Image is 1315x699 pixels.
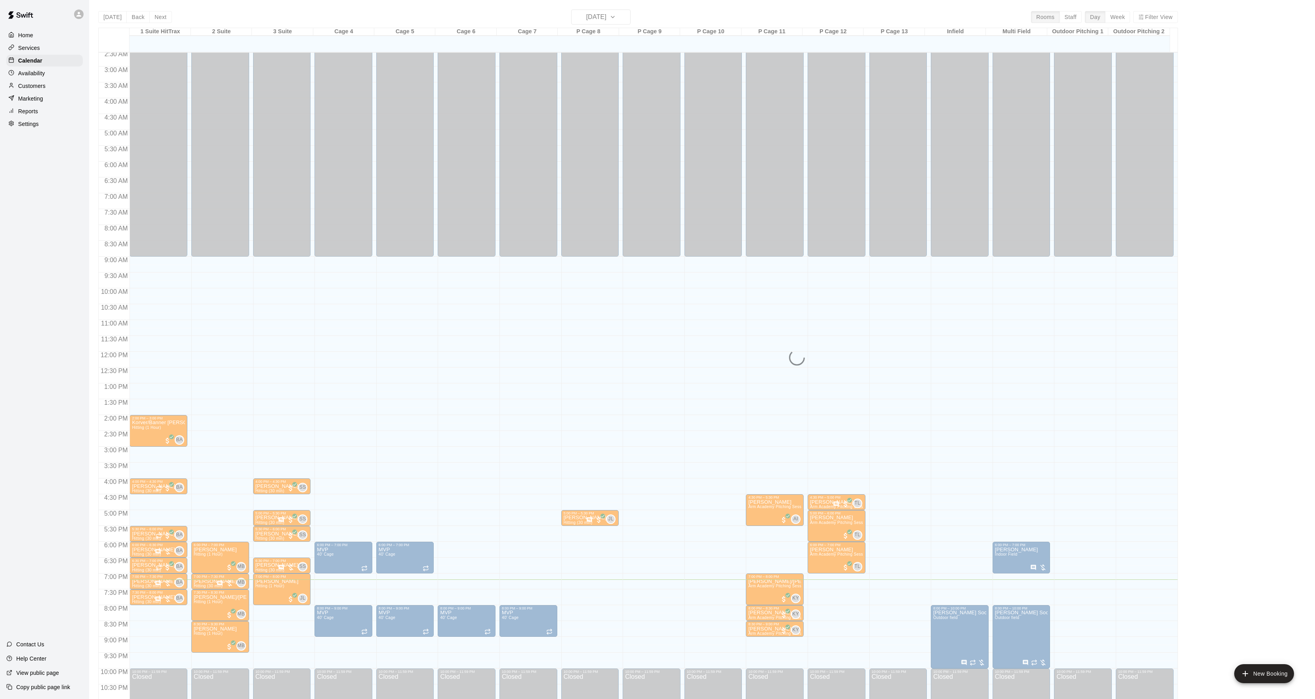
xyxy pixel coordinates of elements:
[314,542,372,573] div: 6:00 PM – 7:00 PM: MVP
[155,549,161,555] svg: Has notes
[130,573,187,589] div: 7:00 PM – 7:30 PM: Hitting (30 min)
[155,580,161,587] svg: Has notes
[237,563,245,571] span: MB
[255,489,284,493] span: Hitting (30 min)
[810,520,902,525] span: Arm Academy Pitching Session 1 Hour - Pitching
[132,416,185,420] div: 2:00 PM – 3:00 PM
[925,28,986,36] div: Infield
[132,543,185,547] div: 6:00 PM – 6:30 PM
[132,480,185,484] div: 4:00 PM – 4:30 PM
[301,530,307,540] span: Sean Singh
[18,120,39,128] p: Settings
[130,558,187,573] div: 6:30 PM – 7:00 PM: Hitting (30 min)
[854,499,860,507] span: TL
[802,28,863,36] div: P Cage 12
[175,483,184,492] div: Brian Anderson
[561,510,619,526] div: 5:00 PM – 5:30 PM: Hitting (30 min)
[793,610,799,618] span: KY
[164,532,172,540] span: All customers have paid
[810,552,902,556] span: Arm Academy Pitching Session 1 Hour - Pitching
[18,107,38,115] p: Reports
[178,483,184,492] span: Brian Anderson
[194,575,247,579] div: 7:00 PM – 7:30 PM
[194,600,223,604] span: Hitting (1 Hour)
[808,510,865,542] div: 5:00 PM – 6:00 PM: Arm Academy Pitching Session 1 Hour - Pitching
[299,531,306,539] span: SS
[178,578,184,587] span: Brian Anderson
[741,28,802,36] div: P Cage 11
[99,304,130,311] span: 10:30 AM
[99,352,130,358] span: 12:00 PM
[278,564,284,571] svg: Has notes
[175,530,184,540] div: Brian Anderson
[6,105,83,117] a: Reports
[103,225,130,232] span: 8:00 AM
[102,383,130,390] span: 1:00 PM
[287,532,295,540] span: All customers have paid
[255,511,309,515] div: 5:00 PM – 5:30 PM
[793,515,798,523] span: AI
[176,531,183,539] span: BA
[253,573,311,605] div: 7:00 PM – 8:00 PM: Hitting (1 Hour)
[564,511,617,515] div: 5:00 PM – 5:30 PM
[6,55,83,67] a: Calendar
[225,564,233,571] span: All customers have paid
[18,57,42,65] p: Calendar
[6,67,83,79] div: Availability
[854,563,860,571] span: TL
[317,552,334,556] span: 40' Cage
[99,336,130,343] span: 11:30 AM
[808,542,865,573] div: 6:00 PM – 7:00 PM: Arm Academy Pitching Session 1 Hour - Pitching
[746,494,804,526] div: 4:30 PM – 5:30 PM: Arm Academy Pitching Session 1 Hour - Pitching
[16,655,46,663] p: Help Center
[564,520,593,525] span: Hitting (30 min)
[842,500,850,508] span: All customers have paid
[253,510,311,526] div: 5:00 PM – 5:30 PM: Hitting (30 min)
[301,483,307,492] span: Sean Singh
[103,257,130,263] span: 9:00 AM
[810,505,902,509] span: Arm Academy Pitching Session 30 min - Pitching
[237,610,245,618] span: MB
[995,552,1018,556] span: Indoor Field
[595,516,603,524] span: All customers have paid
[175,435,184,445] div: Brian Anderson
[132,575,185,579] div: 7:00 PM – 7:30 PM
[130,415,187,447] div: 2:00 PM – 3:00 PM: Hitting (1 Hour)
[993,605,1050,669] div: 8:00 PM – 10:00 PM: Outdoor field
[961,659,967,666] svg: Has notes
[156,564,162,571] span: Recurring event
[164,564,172,571] span: All customers have paid
[240,578,246,587] span: Mike Badala
[18,31,33,39] p: Home
[103,67,130,73] span: 3:00 AM
[18,69,45,77] p: Availability
[102,399,130,406] span: 1:30 PM
[255,584,284,588] span: Hitting (1 Hour)
[102,510,130,517] span: 5:00 PM
[255,480,309,484] div: 4:00 PM – 4:30 PM
[103,82,130,89] span: 3:30 AM
[842,564,850,571] span: All customers have paid
[794,514,800,524] span: Andrew Imperatore
[178,530,184,540] span: Brian Anderson
[287,484,295,492] span: All customers have paid
[6,93,83,105] a: Marketing
[176,594,183,602] span: BA
[155,596,161,602] svg: Has notes
[558,28,619,36] div: P Cage 8
[103,130,130,137] span: 5:00 AM
[132,600,161,604] span: Hitting (30 min)
[299,563,306,571] span: SS
[435,28,496,36] div: Cage 6
[298,594,307,603] div: Johnnie Larossa
[780,516,788,524] span: All customers have paid
[102,494,130,501] span: 4:30 PM
[374,28,435,36] div: Cage 5
[102,431,130,438] span: 2:30 PM
[132,568,161,572] span: Hitting (30 min)
[748,584,840,588] span: Arm Academy Pitching Session 1 Hour - Pitching
[130,478,187,494] div: 4:00 PM – 4:30 PM: Hitting (30 min)
[287,595,295,603] span: All customers have paid
[298,530,307,540] div: Sean Singh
